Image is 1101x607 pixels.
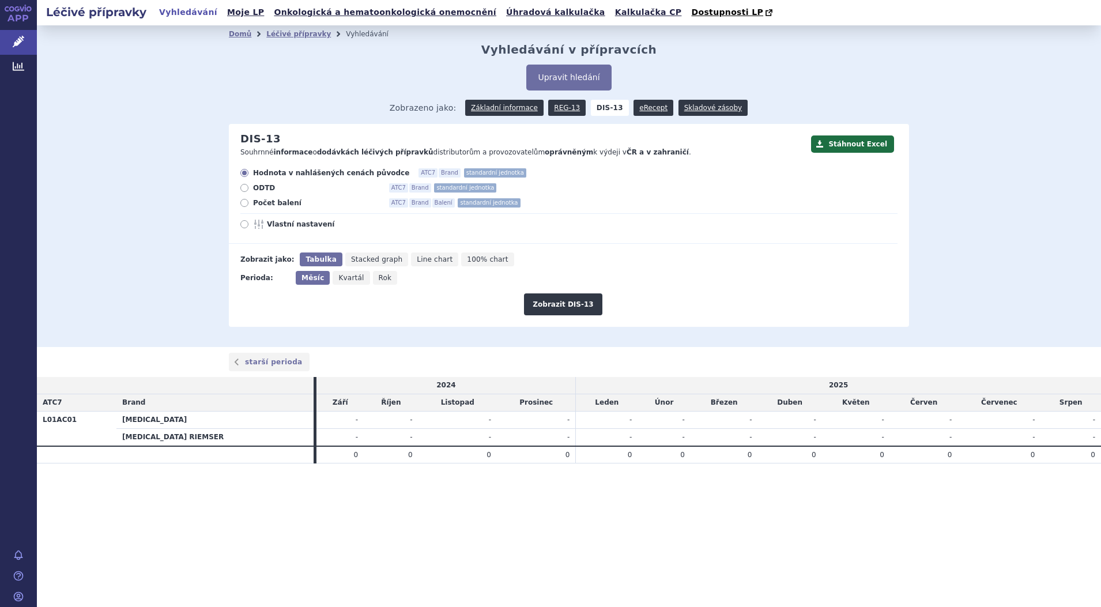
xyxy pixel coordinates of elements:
strong: dodávkách léčivých přípravků [317,148,433,156]
a: Dostupnosti LP [688,5,778,21]
span: - [1093,433,1095,441]
td: Únor [638,394,691,412]
span: Měsíc [301,274,324,282]
td: 2025 [576,377,1101,394]
strong: oprávněným [545,148,593,156]
span: ODTD [253,183,380,193]
th: [MEDICAL_DATA] [116,411,314,428]
button: Upravit hledání [526,65,611,91]
span: - [682,416,684,424]
span: 0 [628,451,632,459]
span: Line chart [417,255,453,263]
th: [MEDICAL_DATA] RIEMSER [116,428,314,446]
span: 0 [408,451,413,459]
span: Hodnota v nahlášených cenách původce [253,168,409,178]
span: 0 [748,451,752,459]
span: - [881,416,884,424]
strong: ČR a v zahraničí [627,148,689,156]
span: ATC7 [389,183,408,193]
a: starší perioda [229,353,310,371]
strong: DIS-13 [591,100,629,116]
span: Vlastní nastavení [267,220,394,229]
span: Počet balení [253,198,380,208]
button: Stáhnout Excel [811,135,894,153]
span: - [881,433,884,441]
a: Moje LP [224,5,267,20]
a: Domů [229,30,251,38]
span: 100% chart [467,255,508,263]
a: Vyhledávání [156,5,221,20]
span: - [356,433,358,441]
span: Brand [439,168,461,178]
span: - [749,433,752,441]
a: eRecept [634,100,673,116]
span: - [813,433,816,441]
span: Brand [409,198,431,208]
td: Červen [890,394,958,412]
th: L01AC01 [37,411,116,446]
td: Leden [576,394,638,412]
span: Brand [409,183,431,193]
td: Září [316,394,364,412]
span: ATC7 [418,168,438,178]
span: - [813,416,816,424]
span: 0 [812,451,816,459]
span: 0 [565,451,570,459]
span: 0 [948,451,952,459]
span: Tabulka [306,255,336,263]
a: Onkologická a hematoonkologická onemocnění [270,5,500,20]
span: Zobrazeno jako: [390,100,457,116]
span: - [356,416,358,424]
span: standardní jednotka [434,183,496,193]
span: - [567,433,570,441]
p: Souhrnné o distributorům a provozovatelům k výdeji v . [240,148,805,157]
span: - [629,416,632,424]
td: Květen [822,394,890,412]
a: Léčivé přípravky [266,30,331,38]
span: 0 [1031,451,1035,459]
span: - [1032,433,1035,441]
div: Perioda: [240,271,290,285]
h2: Léčivé přípravky [37,4,156,20]
span: 0 [1091,451,1095,459]
span: ATC7 [389,198,408,208]
td: 2024 [316,377,576,394]
span: - [567,416,570,424]
span: standardní jednotka [458,198,520,208]
span: 0 [487,451,491,459]
span: - [749,416,752,424]
span: - [949,416,952,424]
span: - [629,433,632,441]
a: Skladové zásoby [678,100,748,116]
span: Balení [432,198,455,208]
td: Duben [757,394,821,412]
a: Základní informace [465,100,544,116]
span: - [489,416,491,424]
span: Stacked graph [351,255,402,263]
td: Červenec [957,394,1040,412]
td: Prosinec [497,394,576,412]
strong: informace [274,148,313,156]
span: ATC7 [43,398,62,406]
h2: Vyhledávání v přípravcích [481,43,657,56]
li: Vyhledávání [346,25,404,43]
span: standardní jednotka [464,168,526,178]
span: - [1093,416,1095,424]
span: Dostupnosti LP [691,7,763,17]
a: Úhradová kalkulačka [503,5,609,20]
a: Kalkulačka CP [612,5,685,20]
span: Brand [122,398,145,406]
span: - [1032,416,1035,424]
div: Zobrazit jako: [240,252,294,266]
span: - [949,433,952,441]
span: Rok [379,274,392,282]
span: - [682,433,684,441]
span: - [489,433,491,441]
a: REG-13 [548,100,586,116]
span: 0 [880,451,884,459]
td: Říjen [364,394,418,412]
h2: DIS-13 [240,133,281,145]
td: Březen [691,394,758,412]
button: Zobrazit DIS-13 [524,293,602,315]
span: 0 [353,451,358,459]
